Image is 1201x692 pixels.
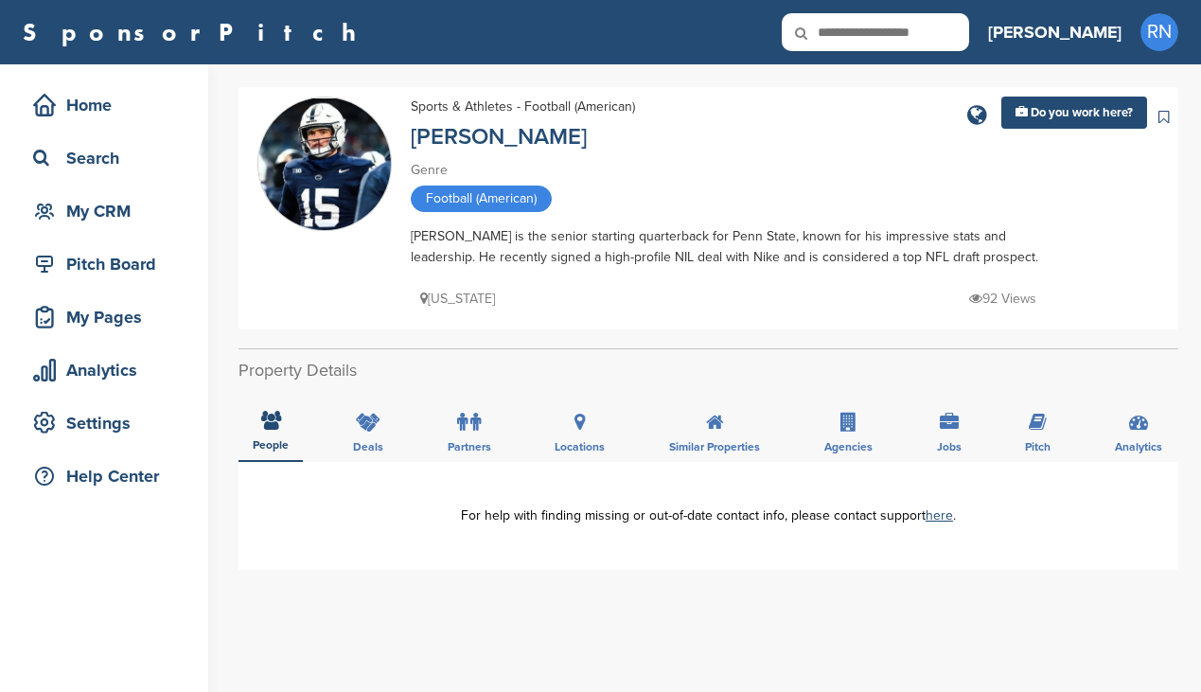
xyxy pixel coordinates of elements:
span: Pitch [1025,441,1051,452]
span: RN [1140,13,1178,51]
div: Analytics [28,353,189,387]
h3: [PERSON_NAME] [988,19,1122,45]
p: 92 Views [969,287,1036,311]
a: Settings [19,401,189,445]
a: Help Center [19,454,189,498]
span: Analytics [1115,441,1162,452]
a: Search [19,136,189,180]
div: Genre [411,160,1073,181]
span: Partners [448,441,491,452]
span: Football (American) [411,186,552,212]
span: Jobs [937,441,962,452]
span: Similar Properties [669,441,760,452]
p: [US_STATE] [420,287,495,311]
span: People [253,439,289,451]
div: My CRM [28,194,189,228]
a: [PERSON_NAME] [988,11,1122,53]
span: Agencies [824,441,873,452]
div: [PERSON_NAME] is the senior starting quarterback for Penn State, known for his impressive stats a... [411,226,1073,268]
a: My CRM [19,189,189,233]
a: Do you work here? [1001,97,1147,129]
div: For help with finding missing or out-of-date contact info, please contact support . [267,509,1150,523]
span: Do you work here? [1031,105,1133,120]
div: Sports & Athletes - Football (American) [411,97,635,117]
div: Home [28,88,189,122]
div: Search [28,141,189,175]
a: [PERSON_NAME] [411,123,587,151]
a: Pitch Board [19,242,189,286]
a: Home [19,83,189,127]
span: Locations [555,441,605,452]
span: Deals [353,441,383,452]
a: Analytics [19,348,189,392]
div: Pitch Board [28,247,189,281]
a: SponsorPitch [23,20,368,44]
div: Help Center [28,459,189,493]
h2: Property Details [238,358,1178,383]
div: My Pages [28,300,189,334]
div: Settings [28,406,189,440]
a: here [926,507,953,523]
img: Sponsorpitch & Drew Allar [258,98,391,231]
a: My Pages [19,295,189,339]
